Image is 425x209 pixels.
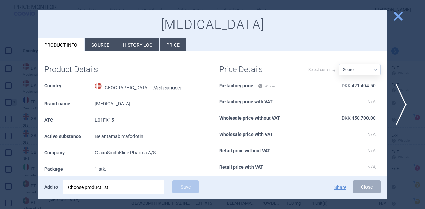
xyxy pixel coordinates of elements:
[219,94,323,110] th: Ex-factory price with VAT
[63,180,164,194] div: Choose product list
[95,83,102,89] img: Denmark
[95,78,206,96] td: [GEOGRAPHIC_DATA] —
[219,126,323,143] th: Wholesale price with VAT
[367,164,376,170] span: N/A
[95,128,206,145] td: Belantamab mafodotin
[153,85,181,90] abbr: Medicinpriser — Danish Medicine Agency. Erhverv Medicinpriser database for bussines.
[44,65,125,74] h1: Product Details
[160,38,186,51] li: Price
[44,145,95,161] th: Company
[219,143,323,159] th: Retail price without VAT
[95,161,206,178] td: 1 stk.
[95,96,206,112] td: [MEDICAL_DATA]
[44,161,95,178] th: Package
[68,180,159,194] div: Choose product list
[44,128,95,145] th: Active substance
[95,145,206,161] td: GlaxoSmithKline Pharma A/S
[323,78,381,94] td: DKK 421,404.50
[38,38,84,51] li: Product info
[85,38,116,51] li: Source
[258,84,276,88] span: Wh calc
[308,64,337,75] label: Select currency:
[44,78,95,96] th: Country
[219,65,300,74] h1: Price Details
[116,38,159,51] li: History log
[334,185,346,190] button: Share
[44,17,381,33] h1: [MEDICAL_DATA]
[367,132,376,137] span: N/A
[367,99,376,104] span: N/A
[44,180,58,193] p: Add to
[219,110,323,127] th: Wholesale price without VAT
[44,112,95,129] th: ATC
[367,148,376,153] span: N/A
[172,180,199,193] button: Save
[219,78,323,94] th: Ex-factory price
[44,96,95,112] th: Brand name
[353,180,381,193] button: Close
[95,112,206,129] td: L01FX15
[323,110,381,127] td: DKK 450,700.00
[219,159,323,176] th: Retail price with VAT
